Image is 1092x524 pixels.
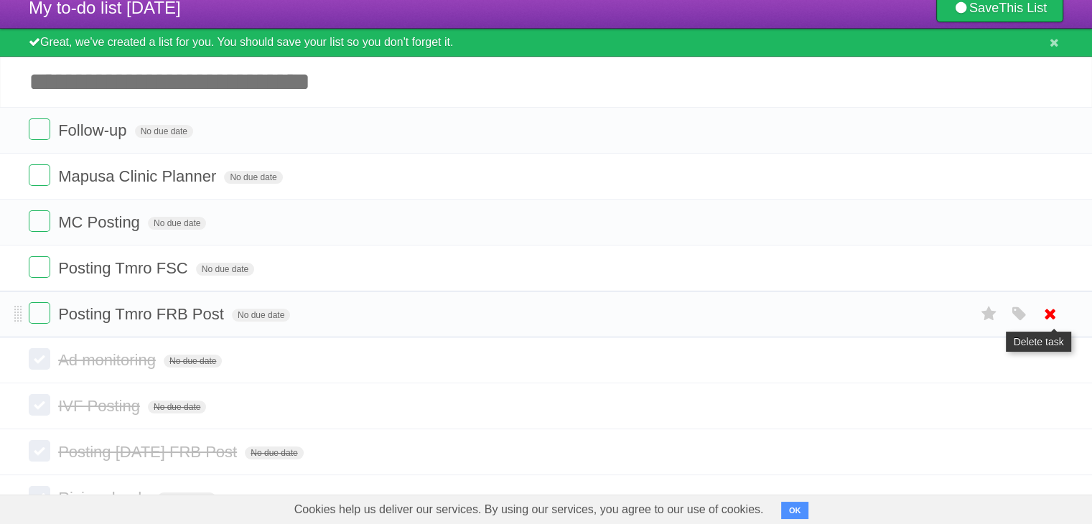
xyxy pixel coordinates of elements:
[135,125,193,138] span: No due date
[781,502,809,519] button: OK
[148,401,206,413] span: No due date
[58,489,153,507] span: Riviera leads
[148,217,206,230] span: No due date
[58,397,144,415] span: IVF Posting
[224,171,282,184] span: No due date
[29,440,50,462] label: Done
[58,167,220,185] span: Mapusa Clinic Planner
[58,443,241,461] span: Posting [DATE] FRB Post
[29,118,50,140] label: Done
[29,302,50,324] label: Done
[58,121,130,139] span: Follow-up
[29,256,50,278] label: Done
[58,259,192,277] span: Posting Tmro FSC
[29,348,50,370] label: Done
[58,351,159,369] span: Ad monitoring
[157,492,215,505] span: No due date
[29,210,50,232] label: Done
[245,446,303,459] span: No due date
[164,355,222,368] span: No due date
[196,263,254,276] span: No due date
[232,309,290,322] span: No due date
[58,213,144,231] span: MC Posting
[976,302,1003,326] label: Star task
[280,495,778,524] span: Cookies help us deliver our services. By using our services, you agree to our use of cookies.
[29,164,50,186] label: Done
[999,1,1047,15] b: This List
[29,394,50,416] label: Done
[58,305,228,323] span: Posting Tmro FRB Post
[29,486,50,507] label: Done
